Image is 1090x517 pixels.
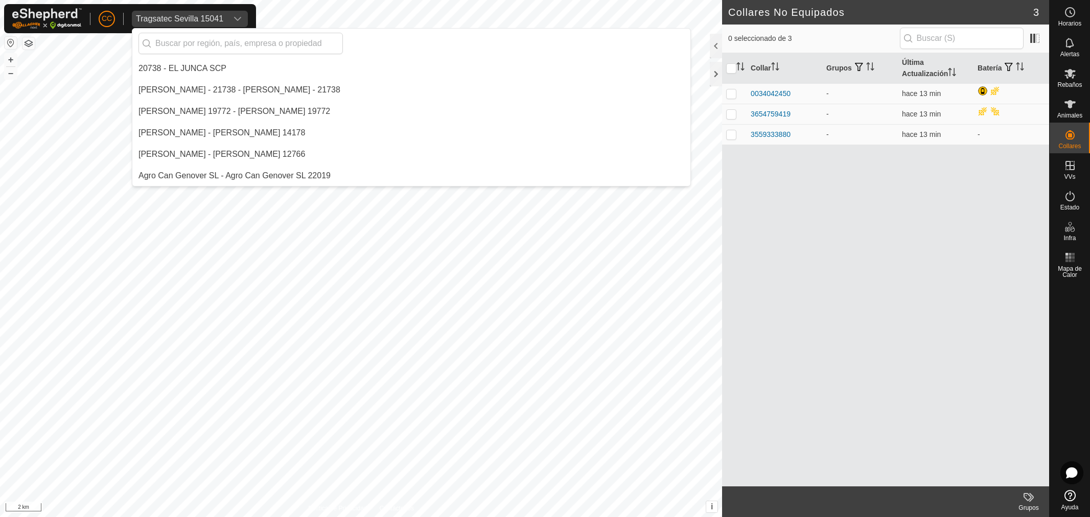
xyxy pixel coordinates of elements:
[22,37,35,50] button: Capas del Mapa
[751,129,791,140] div: 3559333880
[866,64,874,72] p-sorticon: Activar para ordenar
[1033,5,1039,20] span: 3
[1050,486,1090,514] a: Ayuda
[902,89,941,98] span: 25 ago 2025, 15:49
[132,58,690,79] li: EL JUNCA SCP
[1064,174,1075,180] span: VVs
[728,6,1033,18] h2: Collares No Equipados
[5,37,17,49] button: Restablecer Mapa
[102,13,112,24] span: CC
[751,109,791,120] div: 3654759419
[1057,82,1082,88] span: Rebaños
[1052,266,1087,278] span: Mapa de Calor
[132,123,690,143] li: Adelina Garcia Garcia 14178
[138,170,331,182] div: Agro Can Genover SL - Agro Can Genover SL 22019
[1061,504,1079,510] span: Ayuda
[751,88,791,99] div: 0034042450
[136,15,223,23] div: Tragsatec Sevilla 15041
[132,101,690,122] li: Abel Lopez Crespo 19772
[900,28,1024,49] input: Buscar (S)
[822,83,898,104] td: -
[138,148,305,160] div: [PERSON_NAME] - [PERSON_NAME] 12766
[132,166,690,186] li: Agro Can Genover SL 22019
[948,69,956,78] p-sorticon: Activar para ordenar
[138,62,226,75] div: 20738 - EL JUNCA SCP
[380,504,414,513] a: Contáctenos
[1016,64,1024,72] p-sorticon: Activar para ordenar
[822,53,898,84] th: Grupos
[822,104,898,124] td: -
[1060,51,1079,57] span: Alertas
[736,64,745,72] p-sorticon: Activar para ordenar
[771,64,779,72] p-sorticon: Activar para ordenar
[1057,112,1082,119] span: Animales
[132,11,227,27] span: Tragsatec Sevilla 15041
[1058,143,1081,149] span: Collares
[138,84,340,96] div: [PERSON_NAME] - 21738 - [PERSON_NAME] - 21738
[138,105,330,118] div: [PERSON_NAME] 19772 - [PERSON_NAME] 19772
[132,80,690,100] li: Aaron Rull Dealbert - 21738
[1058,20,1081,27] span: Horarios
[12,8,82,29] img: Logo Gallagher
[5,54,17,66] button: +
[1008,503,1049,512] div: Grupos
[973,124,1049,145] td: -
[5,67,17,79] button: –
[308,504,367,513] a: Política de Privacidad
[902,130,941,138] span: 25 ago 2025, 15:49
[902,110,941,118] span: 25 ago 2025, 15:49
[1060,204,1079,210] span: Estado
[1063,235,1076,241] span: Infra
[138,33,343,54] input: Buscar por región, país, empresa o propiedad
[822,124,898,145] td: -
[747,53,822,84] th: Collar
[706,501,717,512] button: i
[138,127,305,139] div: [PERSON_NAME] - [PERSON_NAME] 14178
[132,144,690,165] li: Adrian Abad Martin 12766
[227,11,248,27] div: dropdown trigger
[711,502,713,511] span: i
[973,53,1049,84] th: Batería
[728,33,900,44] span: 0 seleccionado de 3
[898,53,973,84] th: Última Actualización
